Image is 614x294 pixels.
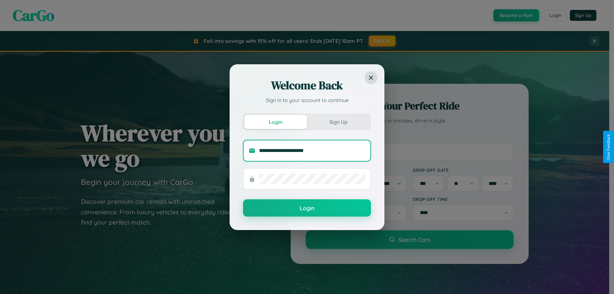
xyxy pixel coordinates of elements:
[243,96,371,104] p: Sign in to your account to continue
[606,134,611,160] div: Give Feedback
[243,78,371,93] h2: Welcome Back
[243,199,371,217] button: Login
[307,115,370,129] button: Sign Up
[244,115,307,129] button: Login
